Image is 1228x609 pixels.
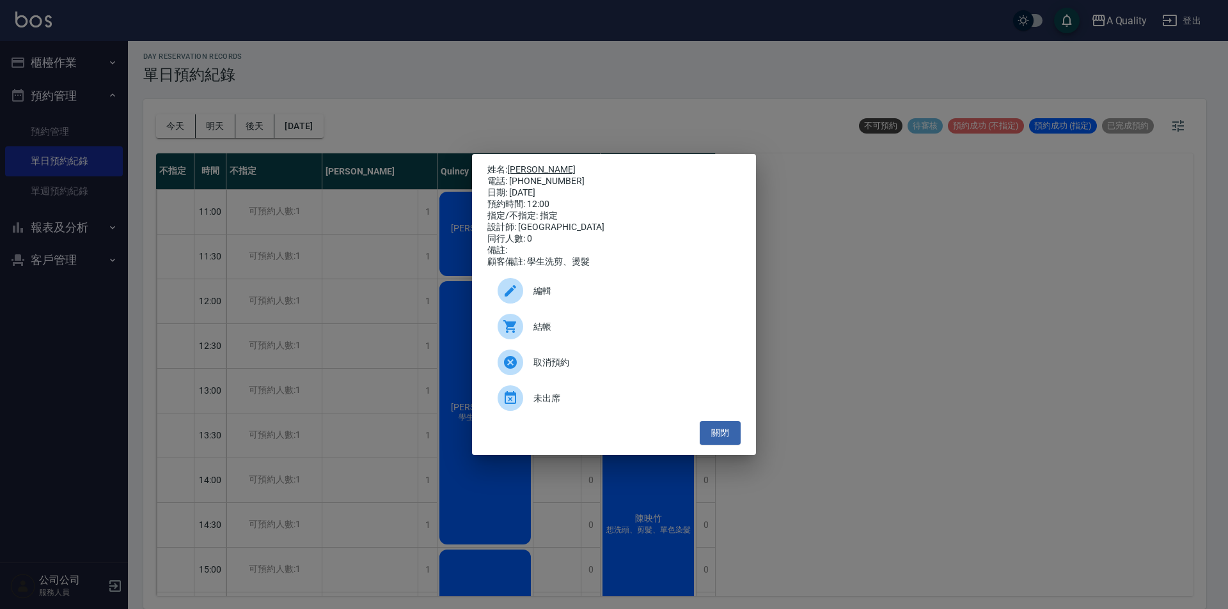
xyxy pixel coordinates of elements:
div: 未出席 [487,380,741,416]
span: 取消預約 [533,356,730,369]
p: 姓名: [487,164,741,176]
div: 取消預約 [487,344,741,380]
div: 指定/不指定: 指定 [487,210,741,222]
div: 編輯 [487,273,741,309]
button: 關閉 [700,421,741,445]
div: 同行人數: 0 [487,233,741,245]
span: 未出席 [533,392,730,405]
div: 預約時間: 12:00 [487,199,741,210]
div: 顧客備註: 學生洗剪、燙髮 [487,256,741,268]
div: 電話: [PHONE_NUMBER] [487,176,741,187]
div: 日期: [DATE] [487,187,741,199]
span: 結帳 [533,320,730,334]
span: 編輯 [533,284,730,298]
a: 結帳 [487,309,741,344]
div: 備註: [487,245,741,256]
a: [PERSON_NAME] [507,164,576,174]
div: 設計師: [GEOGRAPHIC_DATA] [487,222,741,233]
